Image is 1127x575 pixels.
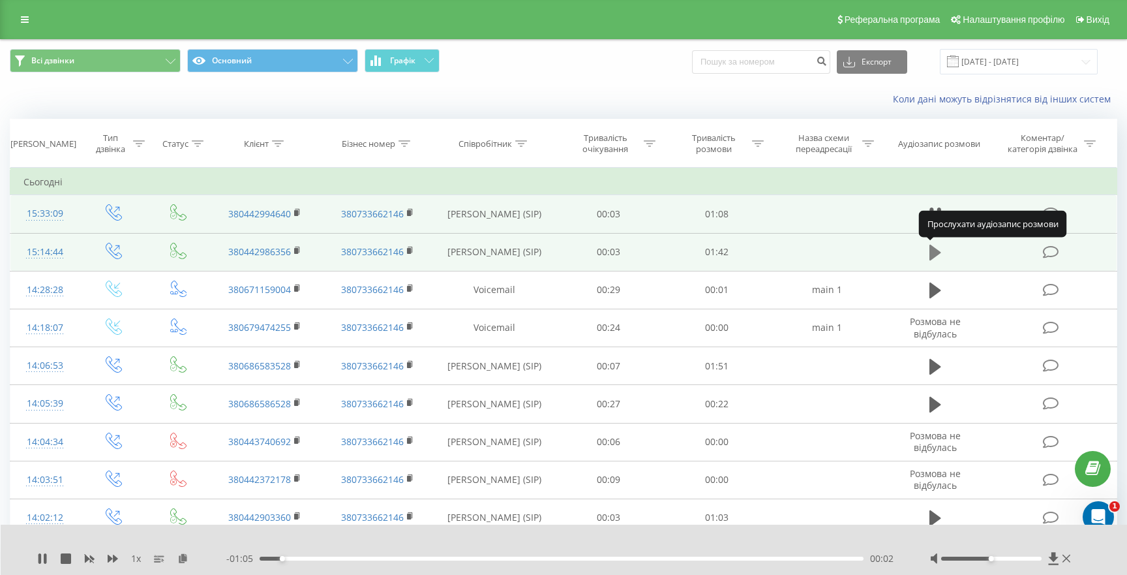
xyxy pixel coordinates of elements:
td: 00:07 [554,347,663,385]
a: 380442994640 [228,208,291,220]
input: Пошук за номером [692,50,830,74]
td: 01:51 [663,347,771,385]
button: Експорт [837,50,907,74]
div: Тип дзвінка [91,132,130,155]
a: 380733662146 [341,360,404,372]
span: Розмова не відбулась [910,429,961,454]
span: Всі дзвінки [31,55,74,66]
td: 00:03 [554,233,663,271]
td: 00:22 [663,385,771,423]
td: 00:27 [554,385,663,423]
a: 380442372178 [228,473,291,486]
td: 00:00 [663,461,771,499]
td: [PERSON_NAME] (SIP) [434,461,555,499]
span: Реферальна програма [845,14,940,25]
span: Вихід [1087,14,1109,25]
div: 14:04:34 [23,429,67,455]
div: Accessibility label [280,556,285,561]
td: Сьогодні [10,169,1117,195]
button: Графік [365,49,440,72]
iframe: Intercom live chat [1083,501,1114,533]
td: [PERSON_NAME] (SIP) [434,499,555,536]
div: Аудіозапис розмови [898,138,980,149]
td: 00:03 [554,195,663,233]
span: Графік [390,56,415,65]
div: Бізнес номер [342,138,395,149]
div: Тривалість очікування [571,132,640,155]
td: 00:00 [663,423,771,461]
td: [PERSON_NAME] (SIP) [434,233,555,271]
a: 380442986356 [228,245,291,258]
td: [PERSON_NAME] (SIP) [434,347,555,385]
a: 380443740692 [228,435,291,448]
div: Співробітник [458,138,512,149]
div: Статус [162,138,188,149]
a: 380733662146 [341,435,404,448]
td: Voicemail [434,309,555,347]
a: 380671159004 [228,283,291,296]
a: Коли дані можуть відрізнятися вiд інших систем [893,93,1117,105]
span: 1 x [131,552,141,565]
div: Прослухати аудіозапис розмови [919,211,1067,237]
span: Розмова не відбулась [910,315,961,339]
a: 380686586528 [228,397,291,410]
td: 01:42 [663,233,771,271]
button: Всі дзвінки [10,49,181,72]
td: 00:06 [554,423,663,461]
div: 15:14:44 [23,240,67,265]
div: 14:18:07 [23,315,67,341]
div: 14:05:39 [23,391,67,416]
td: main 1 [771,271,883,309]
div: 15:33:09 [23,201,67,226]
div: Назва схеми переадресації [789,132,859,155]
a: 380679474255 [228,321,291,334]
a: 380733662146 [341,208,404,220]
td: 00:00 [663,309,771,347]
td: Voicemail [434,271,555,309]
div: 14:03:51 [23,467,67,493]
a: 380733662146 [341,397,404,410]
a: 380686583528 [228,360,291,372]
td: [PERSON_NAME] (SIP) [434,423,555,461]
span: Налаштування профілю [963,14,1064,25]
a: 380733662146 [341,283,404,296]
td: 00:24 [554,309,663,347]
td: 00:29 [554,271,663,309]
td: [PERSON_NAME] (SIP) [434,195,555,233]
a: 380733662146 [341,473,404,486]
a: 380733662146 [341,245,404,258]
div: [PERSON_NAME] [10,138,76,149]
td: [PERSON_NAME] (SIP) [434,385,555,423]
span: - 01:05 [226,552,260,565]
td: 00:01 [663,271,771,309]
a: 380733662146 [341,321,404,334]
td: 00:03 [554,499,663,536]
div: Коментар/категорія дзвінка [1004,132,1081,155]
div: 14:06:53 [23,353,67,379]
td: 00:09 [554,461,663,499]
div: Клієнт [244,138,269,149]
div: Тривалість розмови [679,132,749,155]
div: 14:02:12 [23,505,67,531]
td: main 1 [771,309,883,347]
span: 00:02 [870,552,894,565]
a: 380442903360 [228,511,291,523]
a: 380733662146 [341,511,404,523]
td: 01:08 [663,195,771,233]
div: 14:28:28 [23,277,67,303]
span: Розмова не відбулась [910,467,961,491]
div: Accessibility label [989,556,994,561]
span: 1 [1109,501,1120,512]
td: 01:03 [663,499,771,536]
button: Основний [187,49,358,72]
